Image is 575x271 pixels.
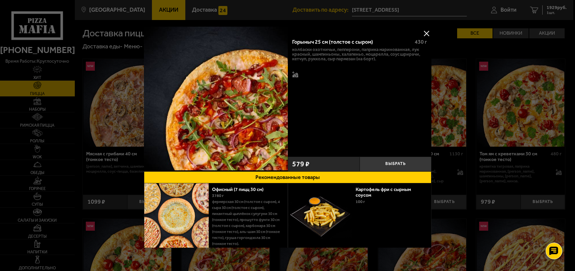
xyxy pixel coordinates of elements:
span: 579 ₽ [292,160,310,168]
span: 100 г [356,199,365,204]
div: Горыныч 25 см (толстое с сыром) [292,39,409,45]
span: 3780 г [212,193,223,198]
a: Горыныч 25 см (толстое с сыром) [144,27,288,171]
button: Выбрать [359,157,431,171]
p: колбаски Охотничьи, пепперони, паприка маринованная, лук красный, шампиньоны, халапеньо, моцарелл... [292,47,427,61]
img: Горыныч 25 см (толстое с сыром) [144,27,288,170]
p: Фермерская 30 см (толстое с сыром), 4 сыра 30 см (толстое с сыром), Пикантный цыплёнок сулугуни 3... [212,199,282,247]
span: 430 г [414,39,427,45]
a: Офисный (7 пицц 30 см) [212,187,269,192]
button: Рекомендованные товары [144,171,431,184]
a: Картофель фри с сырным соусом [356,187,411,198]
